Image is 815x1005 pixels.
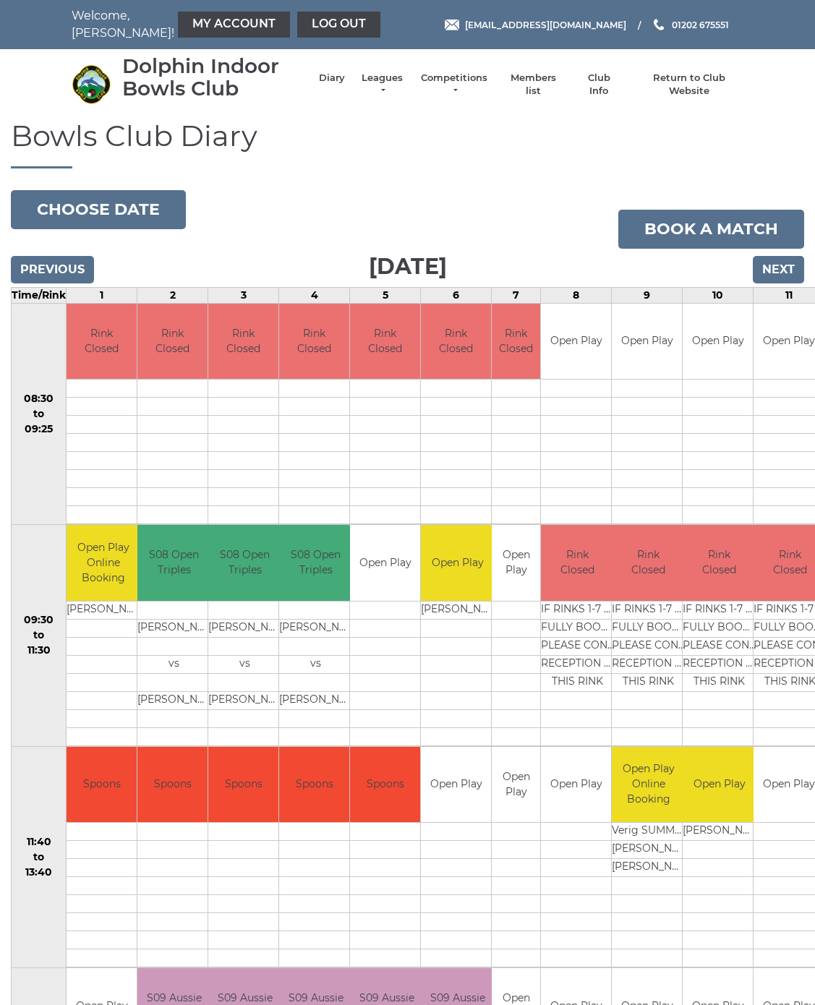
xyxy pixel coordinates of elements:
[350,525,420,601] td: Open Play
[492,525,540,601] td: Open Play
[445,18,626,32] a: Email [EMAIL_ADDRESS][DOMAIN_NAME]
[208,747,278,823] td: Spoons
[541,287,612,303] td: 8
[612,655,685,673] td: RECEPTION TO BOOK
[634,72,743,98] a: Return to Club Website
[612,673,685,691] td: THIS RINK
[11,120,804,168] h1: Bowls Club Diary
[612,637,685,655] td: PLEASE CONTACT
[683,823,756,841] td: [PERSON_NAME]
[419,72,489,98] a: Competitions
[612,601,685,619] td: IF RINKS 1-7 ARE
[683,525,756,601] td: Rink Closed
[421,747,491,823] td: Open Play
[137,304,208,380] td: Rink Closed
[67,304,137,380] td: Rink Closed
[279,747,349,823] td: Spoons
[208,525,281,601] td: S08 Open Triples
[350,287,421,303] td: 5
[683,747,756,823] td: Open Play
[683,304,753,380] td: Open Play
[137,525,210,601] td: S08 Open Triples
[541,673,614,691] td: THIS RINK
[652,18,729,32] a: Phone us 01202 675551
[612,287,683,303] td: 9
[612,525,685,601] td: Rink Closed
[683,637,756,655] td: PLEASE CONTACT
[492,304,540,380] td: Rink Closed
[421,525,494,601] td: Open Play
[12,746,67,968] td: 11:40 to 13:40
[654,19,664,30] img: Phone us
[297,12,380,38] a: Log out
[541,619,614,637] td: FULLY BOOKED
[67,525,140,601] td: Open Play Online Booking
[465,19,626,30] span: [EMAIL_ADDRESS][DOMAIN_NAME]
[11,256,94,283] input: Previous
[137,287,208,303] td: 2
[137,619,210,637] td: [PERSON_NAME]
[541,655,614,673] td: RECEPTION TO BOOK
[492,747,540,823] td: Open Play
[683,673,756,691] td: THIS RINK
[421,287,492,303] td: 6
[350,747,420,823] td: Spoons
[72,64,111,104] img: Dolphin Indoor Bowls Club
[541,747,611,823] td: Open Play
[137,655,210,673] td: vs
[541,525,614,601] td: Rink Closed
[445,20,459,30] img: Email
[421,601,494,619] td: [PERSON_NAME]
[612,747,685,823] td: Open Play Online Booking
[279,691,352,709] td: [PERSON_NAME]
[421,304,491,380] td: Rink Closed
[541,304,611,380] td: Open Play
[208,619,281,637] td: [PERSON_NAME]
[72,7,339,42] nav: Welcome, [PERSON_NAME]!
[612,841,685,859] td: [PERSON_NAME]
[578,72,620,98] a: Club Info
[11,190,186,229] button: Choose date
[492,287,541,303] td: 7
[612,619,685,637] td: FULLY BOOKED
[503,72,563,98] a: Members list
[541,637,614,655] td: PLEASE CONTACT
[279,304,349,380] td: Rink Closed
[67,601,140,619] td: [PERSON_NAME]
[12,287,67,303] td: Time/Rink
[683,619,756,637] td: FULLY BOOKED
[753,256,804,283] input: Next
[350,304,420,380] td: Rink Closed
[683,655,756,673] td: RECEPTION TO BOOK
[541,601,614,619] td: IF RINKS 1-7 ARE
[612,859,685,877] td: [PERSON_NAME]
[319,72,345,85] a: Diary
[279,525,352,601] td: S08 Open Triples
[612,304,682,380] td: Open Play
[12,303,67,525] td: 08:30 to 09:25
[122,55,304,100] div: Dolphin Indoor Bowls Club
[67,287,137,303] td: 1
[279,655,352,673] td: vs
[208,304,278,380] td: Rink Closed
[12,525,67,747] td: 09:30 to 11:30
[612,823,685,841] td: Verig SUMMERFIELD
[683,287,754,303] td: 10
[683,601,756,619] td: IF RINKS 1-7 ARE
[208,691,281,709] td: [PERSON_NAME]
[359,72,405,98] a: Leagues
[137,747,208,823] td: Spoons
[208,287,279,303] td: 3
[137,691,210,709] td: [PERSON_NAME]
[672,19,729,30] span: 01202 675551
[279,287,350,303] td: 4
[178,12,290,38] a: My Account
[67,747,137,823] td: Spoons
[618,210,804,249] a: Book a match
[279,619,352,637] td: [PERSON_NAME]
[208,655,281,673] td: vs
